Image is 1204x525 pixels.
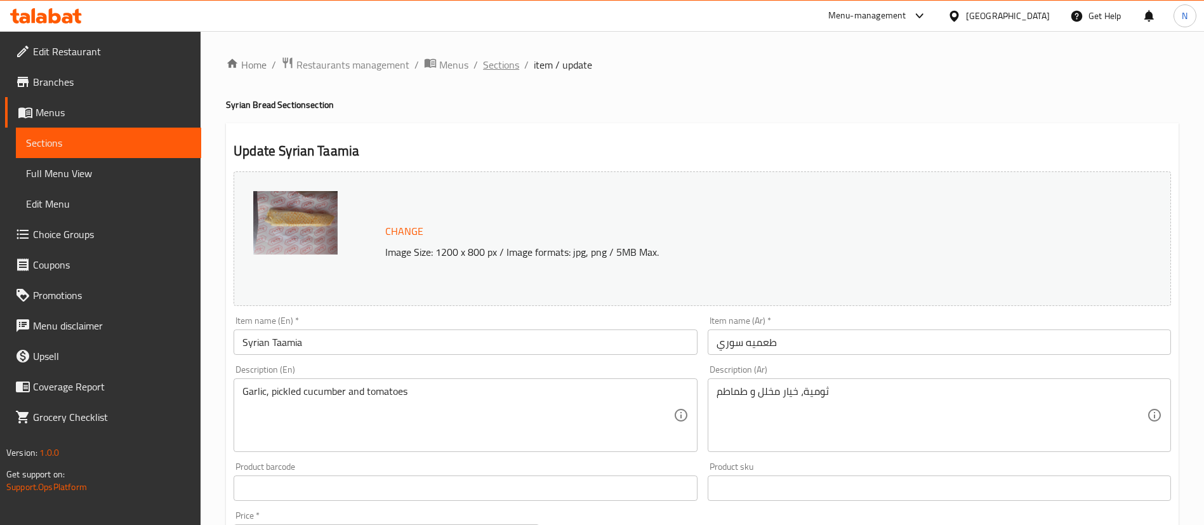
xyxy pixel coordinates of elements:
[33,257,191,272] span: Coupons
[253,191,338,255] img: mmw_638905897160722484
[39,444,59,461] span: 1.0.0
[483,57,519,72] a: Sections
[1182,9,1187,23] span: N
[5,249,201,280] a: Coupons
[26,135,191,150] span: Sections
[5,402,201,432] a: Grocery Checklist
[6,444,37,461] span: Version:
[36,105,191,120] span: Menus
[226,57,267,72] a: Home
[226,98,1179,111] h4: Syrian Bread Section section
[414,57,419,72] li: /
[5,280,201,310] a: Promotions
[33,349,191,364] span: Upsell
[534,57,592,72] span: item / update
[5,219,201,249] a: Choice Groups
[5,97,201,128] a: Menus
[33,227,191,242] span: Choice Groups
[473,57,478,72] li: /
[26,166,191,181] span: Full Menu View
[296,57,409,72] span: Restaurants management
[708,475,1171,501] input: Please enter product sku
[16,128,201,158] a: Sections
[5,341,201,371] a: Upsell
[33,288,191,303] span: Promotions
[242,385,673,446] textarea: Garlic, pickled cucumber and tomatoes
[385,222,423,241] span: Change
[33,379,191,394] span: Coverage Report
[439,57,468,72] span: Menus
[234,329,697,355] input: Enter name En
[424,56,468,73] a: Menus
[5,371,201,402] a: Coverage Report
[717,385,1147,446] textarea: ثومية، خيار مخلل و طماطم
[5,310,201,341] a: Menu disclaimer
[966,9,1050,23] div: [GEOGRAPHIC_DATA]
[5,36,201,67] a: Edit Restaurant
[33,74,191,90] span: Branches
[281,56,409,73] a: Restaurants management
[226,56,1179,73] nav: breadcrumb
[708,329,1171,355] input: Enter name Ar
[6,479,87,495] a: Support.OpsPlatform
[26,196,191,211] span: Edit Menu
[6,466,65,482] span: Get support on:
[380,244,1054,260] p: Image Size: 1200 x 800 px / Image formats: jpg, png / 5MB Max.
[234,475,697,501] input: Please enter product barcode
[33,409,191,425] span: Grocery Checklist
[33,44,191,59] span: Edit Restaurant
[16,158,201,189] a: Full Menu View
[5,67,201,97] a: Branches
[16,189,201,219] a: Edit Menu
[828,8,906,23] div: Menu-management
[234,142,1171,161] h2: Update Syrian Taamia
[524,57,529,72] li: /
[33,318,191,333] span: Menu disclaimer
[272,57,276,72] li: /
[380,218,428,244] button: Change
